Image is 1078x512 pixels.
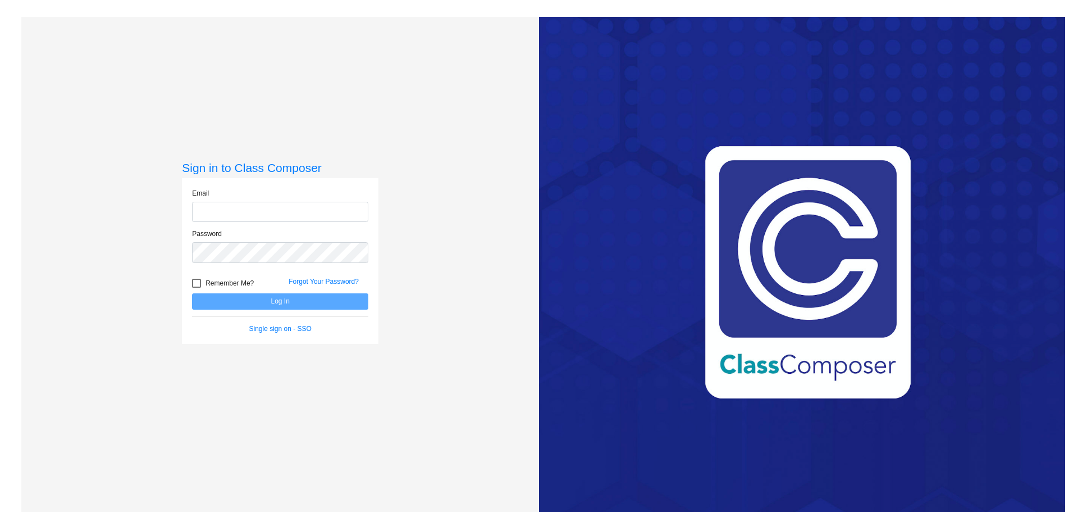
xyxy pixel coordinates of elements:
[192,188,209,198] label: Email
[192,229,222,239] label: Password
[205,277,254,290] span: Remember Me?
[192,293,368,310] button: Log In
[249,325,312,333] a: Single sign on - SSO
[182,161,378,175] h3: Sign in to Class Composer
[289,278,359,286] a: Forgot Your Password?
